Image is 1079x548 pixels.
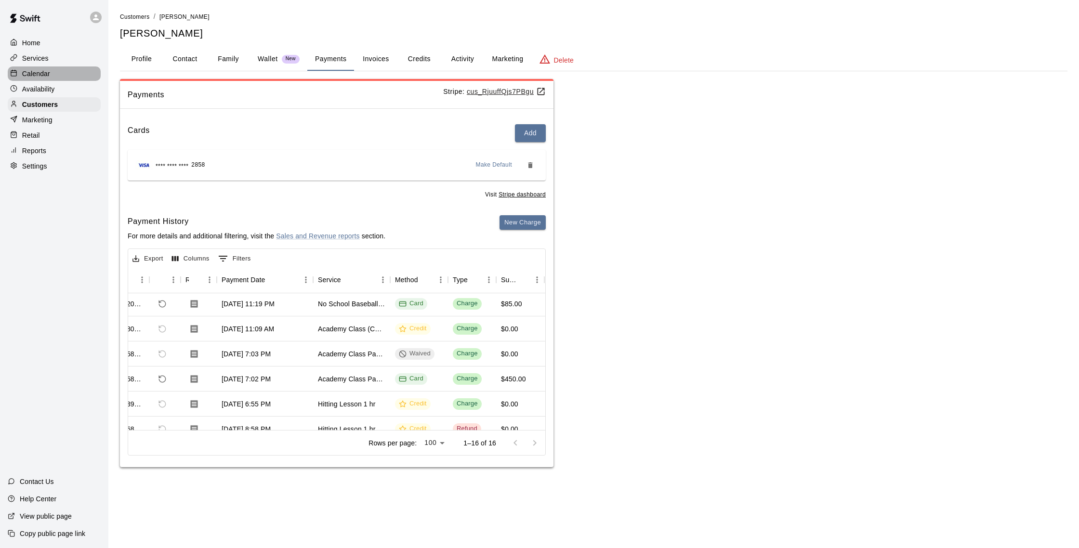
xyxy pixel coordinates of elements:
div: Academy Class Pack (10) [318,374,385,384]
div: $85.00 [501,299,522,309]
div: Method [390,266,448,293]
p: Copy public page link [20,529,85,538]
button: Contact [163,48,207,71]
p: Delete [554,55,574,65]
div: Id [118,266,149,293]
div: Payment Date [217,266,313,293]
button: Menu [530,273,544,287]
p: Rows per page: [368,438,417,448]
button: Download Receipt [185,395,203,413]
p: For more details and additional filtering, visit the section. [128,231,385,241]
p: Reports [22,146,46,156]
div: Service [313,266,390,293]
div: Services [8,51,101,65]
span: Visit [485,190,546,200]
p: Home [22,38,40,48]
div: $0.00 [501,424,518,434]
div: Aug 28, 2025, 11:09 AM [222,324,274,334]
a: Calendar [8,66,101,81]
div: Credit [399,399,427,408]
div: Credit [399,324,427,333]
button: Profile [120,48,163,71]
div: Aug 15, 2025, 7:03 PM [222,349,271,359]
button: Remove [523,157,538,173]
div: 780593 [123,324,145,334]
div: Charge [457,299,478,308]
button: Marketing [484,48,531,71]
span: Make Default [476,160,513,170]
div: 758078 [123,374,145,384]
span: 2858 [191,160,205,170]
button: Menu [202,273,217,287]
p: Contact Us [20,477,54,486]
div: Type [453,266,468,293]
span: Refund payment [154,346,171,362]
a: Customers [120,13,150,20]
button: Menu [299,273,313,287]
button: Add [515,124,546,142]
div: Type [448,266,496,293]
button: Family [207,48,250,71]
h5: [PERSON_NAME] [120,27,1067,40]
p: 1–16 of 16 [463,438,496,448]
div: Card [399,299,423,308]
button: Sort [189,273,202,287]
div: Service [318,266,341,293]
div: 100 [421,436,448,450]
h6: Cards [128,124,150,142]
div: Refund [149,266,181,293]
div: Receipt [185,266,189,293]
button: New Charge [500,215,546,230]
a: Settings [8,159,101,173]
button: Menu [482,273,496,287]
button: Download Receipt [185,345,203,363]
p: Services [22,53,49,63]
button: Invoices [354,48,397,71]
a: Stripe dashboard [499,191,546,198]
a: Retail [8,128,101,143]
div: Academy Class Pack (10) [318,349,385,359]
a: Sales and Revenue reports [276,232,359,240]
p: Retail [22,130,40,140]
a: Reports [8,144,101,158]
div: $0.00 [501,324,518,334]
button: Activity [441,48,484,71]
li: / [154,12,156,22]
button: Download Receipt [185,295,203,313]
div: Jun 19, 2025, 8:58 PM [222,424,271,434]
div: Charge [457,399,478,408]
p: Calendar [22,69,50,78]
div: Sep 16, 2025, 11:19 PM [222,299,275,309]
span: New [282,56,300,62]
button: Sort [265,273,279,287]
div: basic tabs example [120,48,1067,71]
span: Refund payment [154,296,171,312]
div: Availability [8,82,101,96]
button: Show filters [216,251,253,266]
div: Receipt [181,266,217,293]
div: Aug 5, 2025, 6:55 PM [222,399,271,409]
div: Credit [399,424,427,433]
u: cus_RjuuffQjs7PBgu [467,88,546,95]
span: Cannot refund a payment with type REFUND [154,421,171,437]
p: Settings [22,161,47,171]
button: Sort [468,273,481,287]
div: Refund [457,424,477,433]
p: Stripe: [443,87,546,97]
button: Sort [154,273,168,287]
button: Menu [135,273,149,287]
div: 739818 [123,399,145,409]
button: Select columns [170,251,212,266]
a: Customers [8,97,101,112]
p: Marketing [22,115,53,125]
button: Make Default [472,157,516,173]
button: Menu [434,273,448,287]
div: No School Baseball Clinic [318,299,385,309]
span: Refund payment [154,371,171,387]
div: Charge [457,349,478,358]
p: Customers [22,100,58,109]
